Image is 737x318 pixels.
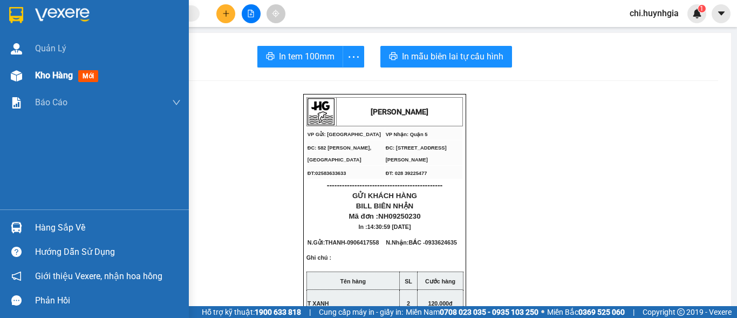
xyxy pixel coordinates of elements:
[386,239,457,246] span: N.Nhận:
[428,300,453,307] span: 120.000đ
[255,308,301,316] strong: 1900 633 818
[309,306,311,318] span: |
[386,171,427,176] span: ĐT: 028 39225477
[125,68,203,94] div: 120.000
[716,9,726,18] span: caret-down
[125,68,148,93] span: Chưa thu :
[356,202,414,210] span: BILL BIÊN NHẬN
[308,98,335,125] img: logo
[405,278,412,285] strong: SL
[202,306,301,318] span: Hỗ trợ kỹ thuật:
[692,9,702,18] img: icon-new-feature
[267,4,285,23] button: aim
[9,9,26,21] span: Gửi:
[11,222,22,233] img: warehouse-icon
[126,10,152,22] span: Nhận:
[172,98,181,107] span: down
[386,132,428,137] span: VP Nhận: Quận 5
[406,306,538,318] span: Miền Nam
[407,300,410,307] span: 2
[35,269,162,283] span: Giới thiệu Vexere, nhận hoa hồng
[11,271,22,281] span: notification
[700,5,704,12] span: 1
[319,306,403,318] span: Cung cấp máy in - giấy in:
[266,52,275,62] span: printer
[378,212,421,220] span: NH09250230
[9,7,23,23] img: logo-vxr
[279,50,335,63] span: In tem 100mm
[222,10,230,17] span: plus
[247,10,255,17] span: file-add
[698,5,706,12] sup: 1
[35,293,181,309] div: Phản hồi
[306,254,331,269] span: Ghi chú :
[343,50,364,64] span: more
[367,224,411,230] span: 14:30:59 [DATE]
[35,42,66,55] span: Quản Lý
[126,9,202,22] div: Quận 5
[347,239,379,246] span: 0906417558
[308,145,371,163] span: ĐC: 582 [PERSON_NAME], [GEOGRAPHIC_DATA]
[325,239,345,246] span: THANH
[359,224,411,230] span: In :
[11,97,22,109] img: solution-icon
[308,132,381,137] span: VP Gửi: [GEOGRAPHIC_DATA]
[380,46,512,67] button: printerIn mẫu biên lai tự cấu hình
[11,43,22,55] img: warehouse-icon
[425,278,455,285] strong: Cước hàng
[9,33,119,46] div: THANH
[308,239,379,246] span: N.Gửi:
[402,50,503,63] span: In mẫu biên lai tự cấu hình
[9,9,119,33] div: [GEOGRAPHIC_DATA]
[340,278,366,285] strong: Tên hàng
[349,212,420,220] span: Mã đơn :
[11,70,22,82] img: warehouse-icon
[11,247,22,257] span: question-circle
[308,300,329,307] span: T XANH
[257,46,343,67] button: printerIn tem 100mm
[272,10,279,17] span: aim
[126,22,202,35] div: BẮC
[547,306,625,318] span: Miền Bắc
[216,4,235,23] button: plus
[11,295,22,306] span: message
[389,52,398,62] span: printer
[677,308,685,316] span: copyright
[9,46,119,62] div: 0906417558
[633,306,634,318] span: |
[408,239,456,246] span: BẮC -
[425,239,457,246] span: 0933624635
[78,70,98,82] span: mới
[308,171,346,176] span: ĐT:02583633633
[386,145,447,163] span: ĐC: [STREET_ADDRESS][PERSON_NAME]
[35,70,73,80] span: Kho hàng
[343,46,364,67] button: more
[242,4,261,23] button: file-add
[621,6,687,20] span: chi.huynhgia
[35,244,181,260] div: Hướng dẫn sử dụng
[578,308,625,316] strong: 0369 525 060
[440,308,538,316] strong: 0708 023 035 - 0935 103 250
[35,96,67,109] span: Báo cáo
[352,192,417,200] span: GỬI KHÁCH HÀNG
[35,220,181,236] div: Hàng sắp về
[371,107,428,116] strong: [PERSON_NAME]
[345,239,379,246] span: -
[541,310,544,314] span: ⚪️
[126,35,202,50] div: 0933624635
[327,181,442,190] span: ----------------------------------------------
[712,4,731,23] button: caret-down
